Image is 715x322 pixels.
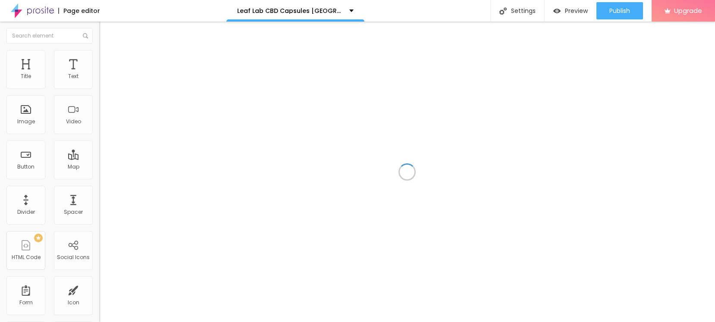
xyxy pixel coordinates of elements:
div: Text [68,73,78,79]
div: HTML Code [12,254,41,260]
div: Image [17,119,35,125]
img: Icone [499,7,507,15]
div: Title [21,73,31,79]
div: Page editor [58,8,100,14]
div: Form [19,300,33,306]
button: Preview [545,2,596,19]
button: Publish [596,2,643,19]
div: Spacer [64,209,83,215]
img: view-1.svg [553,7,561,15]
img: Icone [83,33,88,38]
div: Map [68,164,79,170]
div: Video [66,119,81,125]
div: Button [17,164,34,170]
div: Divider [17,209,35,215]
div: Social Icons [57,254,90,260]
input: Search element [6,28,93,44]
span: Publish [609,7,630,14]
div: Icon [68,300,79,306]
span: Preview [565,7,588,14]
span: Upgrade [674,7,702,14]
p: Leaf Lab CBD Capsules [GEOGRAPHIC_DATA] [237,8,343,14]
